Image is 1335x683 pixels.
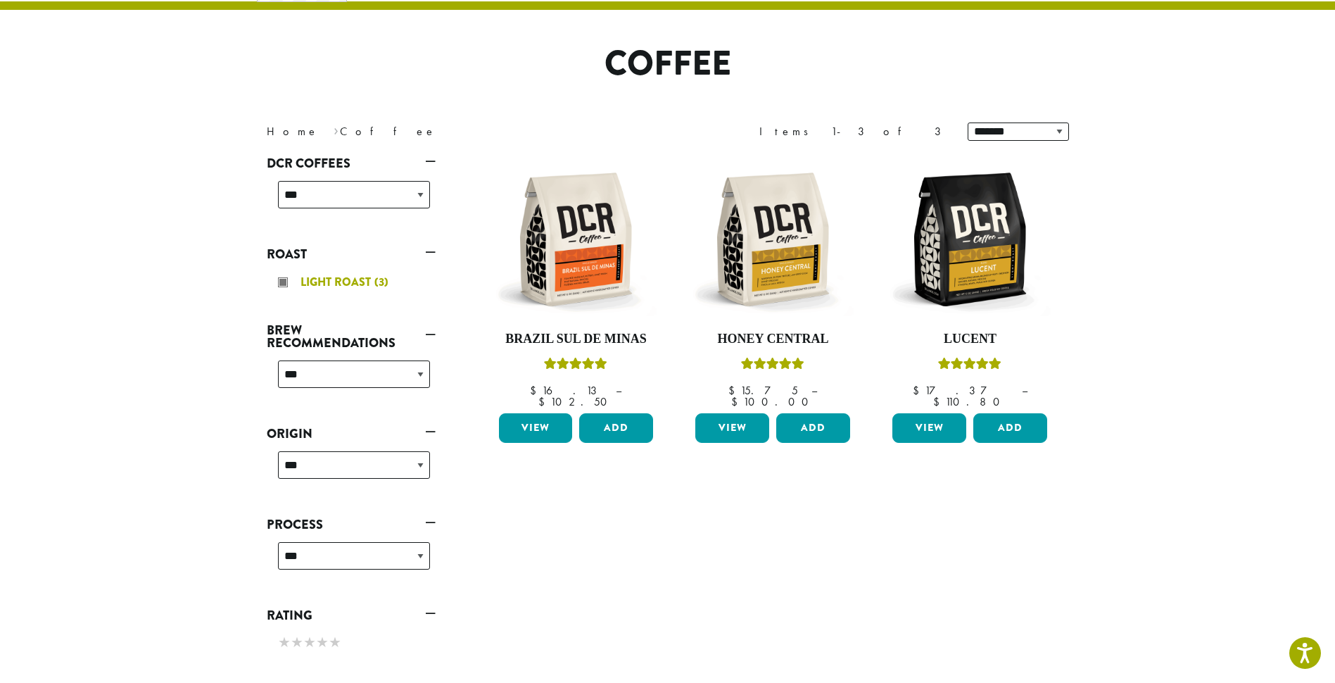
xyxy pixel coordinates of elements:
bdi: 15.75 [728,383,798,398]
div: Roast [267,266,436,301]
a: DCR Coffees [267,151,436,175]
span: Light Roast [300,274,374,290]
button: Add [579,413,653,443]
a: Process [267,513,436,537]
a: LucentRated 5.00 out of 5 [889,158,1051,408]
span: ★ [278,632,291,653]
div: Brew Recommendations [267,355,436,405]
a: Origin [267,422,436,446]
span: – [616,383,621,398]
span: ★ [316,632,329,653]
a: View [499,413,573,443]
a: View [695,413,769,443]
button: Add [776,413,850,443]
div: Rated 5.00 out of 5 [938,356,1001,377]
span: $ [530,383,542,398]
span: $ [933,394,945,409]
div: Origin [267,446,436,496]
span: › [334,118,339,140]
span: $ [728,383,740,398]
a: Rating [267,603,436,627]
bdi: 110.80 [933,394,1006,409]
span: ★ [303,632,316,653]
span: (3) [374,274,388,290]
a: Home [267,124,319,139]
a: Honey CentralRated 5.00 out of 5 [692,158,854,408]
h4: Lucent [889,332,1051,347]
a: Roast [267,242,436,266]
div: Rated 5.00 out of 5 [544,356,607,377]
bdi: 17.37 [913,383,1008,398]
span: $ [731,394,743,409]
button: Add [973,413,1047,443]
a: View [892,413,966,443]
bdi: 100.00 [731,394,815,409]
img: DCR-12oz-Brazil-Sul-De-Minas-Stock-scaled.png [495,158,657,320]
span: $ [538,394,550,409]
span: – [811,383,817,398]
div: Rated 5.00 out of 5 [741,356,804,377]
div: Process [267,537,436,587]
div: Items 1-3 of 3 [759,123,947,140]
nav: Breadcrumb [267,123,647,140]
span: – [1022,383,1027,398]
a: Brew Recommendations [267,318,436,355]
span: $ [913,383,925,398]
h4: Honey Central [692,332,854,347]
img: DCR-12oz-Lucent-Stock-scaled.png [889,158,1051,320]
img: DCR-12oz-Honey-Central-Stock-scaled.png [692,158,854,320]
a: Brazil Sul De MinasRated 5.00 out of 5 [495,158,657,408]
bdi: 16.13 [530,383,602,398]
h4: Brazil Sul De Minas [495,332,657,347]
div: Rating [267,627,436,660]
span: ★ [291,632,303,653]
h1: Coffee [256,44,1080,84]
bdi: 102.50 [538,394,614,409]
span: ★ [329,632,341,653]
div: DCR Coffees [267,175,436,225]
